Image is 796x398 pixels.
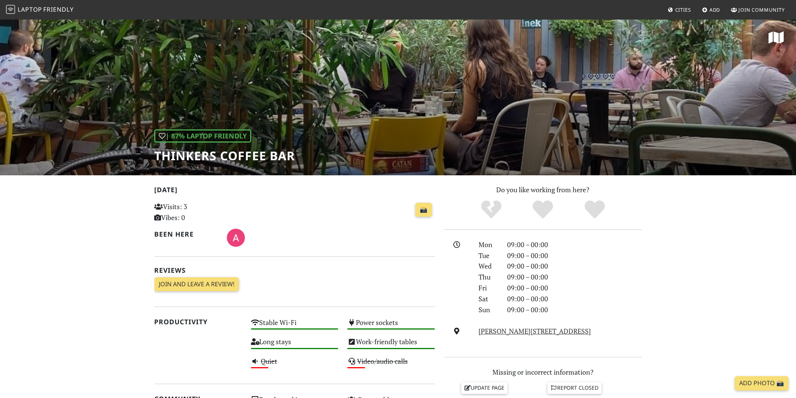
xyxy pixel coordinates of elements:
[675,6,691,13] span: Cities
[474,261,503,272] div: Wed
[503,261,646,272] div: 09:00 – 00:00
[665,3,694,17] a: Cities
[569,199,621,220] div: Definitely!
[503,239,646,250] div: 09:00 – 00:00
[474,239,503,250] div: Mon
[503,250,646,261] div: 09:00 – 00:00
[474,304,503,315] div: Sun
[343,316,439,336] div: Power sockets
[547,382,602,393] a: Report closed
[343,336,439,355] div: Work-friendly tables
[474,272,503,283] div: Thu
[474,293,503,304] div: Sat
[246,316,343,336] div: Stable Wi-Fi
[728,3,788,17] a: Join Community
[517,199,569,220] div: Yes
[465,199,517,220] div: No
[154,318,242,326] h2: Productivity
[154,149,295,163] h1: Thinkers coffee bar
[444,184,642,195] p: Do you like working from here?
[738,6,785,13] span: Join Community
[154,129,251,143] div: | 87% Laptop Friendly
[154,277,239,292] a: Join and leave a review!
[709,6,720,13] span: Add
[357,357,408,366] s: Video/audio calls
[227,232,245,242] span: Aleksandar Brajkovic
[6,5,15,14] img: LaptopFriendly
[474,250,503,261] div: Tue
[43,5,73,14] span: Friendly
[227,229,245,247] img: 1095-aleksandar.jpg
[246,336,343,355] div: Long stays
[154,266,435,274] h2: Reviews
[261,357,277,366] s: Quiet
[479,327,591,336] a: [PERSON_NAME][STREET_ADDRESS]
[503,293,646,304] div: 09:00 – 00:00
[415,203,432,217] a: 📸
[503,283,646,293] div: 09:00 – 00:00
[154,230,218,238] h2: Been here
[699,3,723,17] a: Add
[444,367,642,378] p: Missing or incorrect information?
[461,382,508,393] a: Update page
[735,376,788,390] a: Add Photo 📸
[18,5,42,14] span: Laptop
[503,304,646,315] div: 09:00 – 00:00
[154,186,435,197] h2: [DATE]
[6,3,74,17] a: LaptopFriendly LaptopFriendly
[154,201,242,223] p: Visits: 3 Vibes: 0
[503,272,646,283] div: 09:00 – 00:00
[474,283,503,293] div: Fri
